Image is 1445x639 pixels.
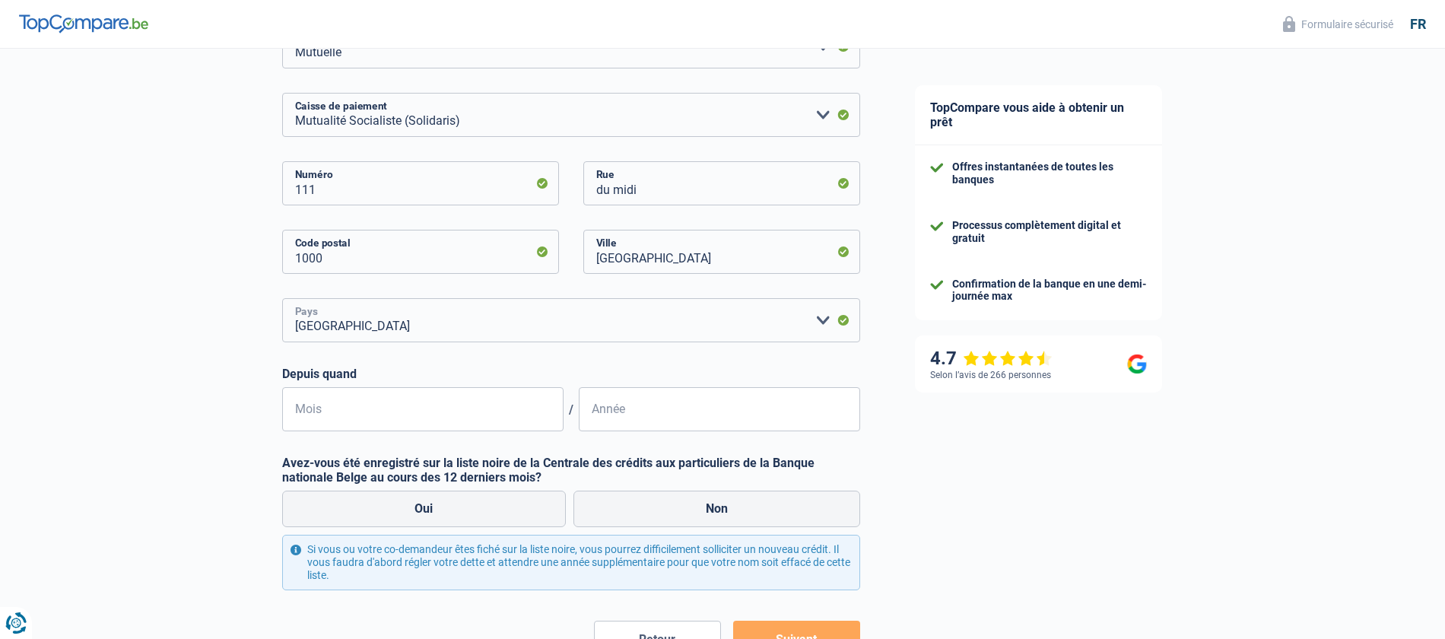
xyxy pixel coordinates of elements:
input: MM [282,387,564,431]
span: / [564,402,579,417]
input: AAAA [579,387,860,431]
div: fr [1410,16,1426,33]
div: Selon l’avis de 266 personnes [930,370,1051,380]
div: Si vous ou votre co-demandeur êtes fiché sur la liste noire, vous pourrez difficilement sollicite... [282,535,860,590]
img: TopCompare Logo [19,14,148,33]
label: Oui [282,491,566,527]
label: Non [573,491,861,527]
label: Depuis quand [282,367,860,381]
div: Processus complètement digital et gratuit [952,219,1147,245]
label: Avez-vous été enregistré sur la liste noire de la Centrale des crédits aux particuliers de la Ban... [282,456,860,485]
div: 4.7 [930,348,1053,370]
button: Formulaire sécurisé [1274,11,1402,37]
div: Offres instantanées de toutes les banques [952,161,1147,186]
div: TopCompare vous aide à obtenir un prêt [915,85,1162,145]
div: Confirmation de la banque en une demi-journée max [952,278,1147,304]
